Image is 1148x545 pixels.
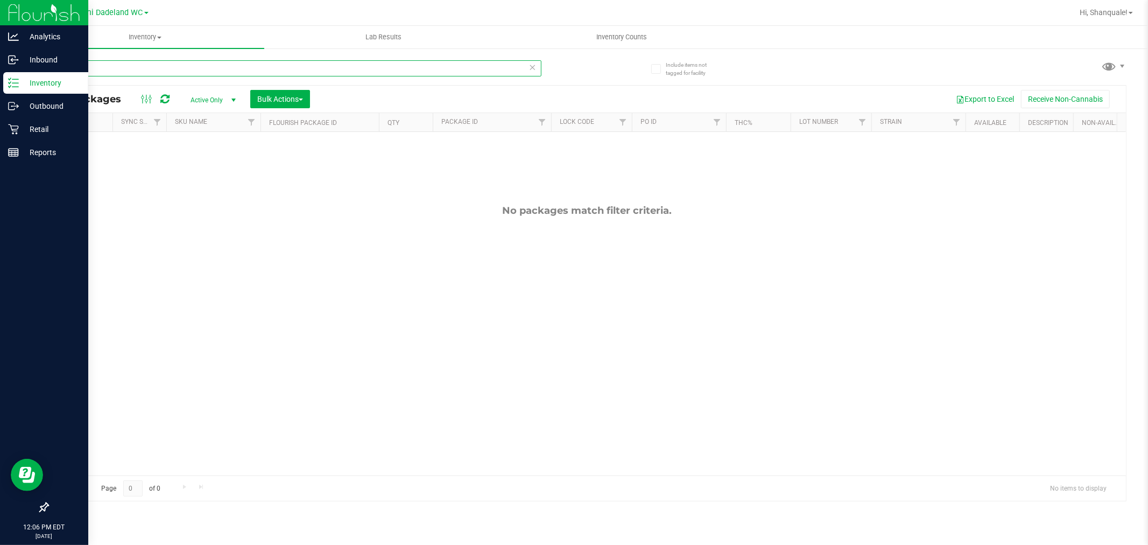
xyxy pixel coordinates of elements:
[441,118,478,125] a: Package ID
[19,146,83,159] p: Reports
[257,95,303,103] span: Bulk Actions
[388,119,399,127] a: Qty
[19,76,83,89] p: Inventory
[949,90,1021,108] button: Export to Excel
[243,113,260,131] a: Filter
[614,113,632,131] a: Filter
[8,31,19,42] inline-svg: Analytics
[8,78,19,88] inline-svg: Inventory
[582,32,662,42] span: Inventory Counts
[19,123,83,136] p: Retail
[48,205,1126,216] div: No packages match filter criteria.
[503,26,741,48] a: Inventory Counts
[19,30,83,43] p: Analytics
[121,118,163,125] a: Sync Status
[8,54,19,65] inline-svg: Inbound
[8,101,19,111] inline-svg: Outbound
[19,53,83,66] p: Inbound
[264,26,503,48] a: Lab Results
[854,113,871,131] a: Filter
[19,100,83,113] p: Outbound
[5,522,83,532] p: 12:06 PM EDT
[1082,119,1130,127] a: Non-Available
[11,459,43,491] iframe: Resource center
[92,480,170,497] span: Page of 0
[8,124,19,135] inline-svg: Retail
[250,90,310,108] button: Bulk Actions
[56,93,132,105] span: All Packages
[533,113,551,131] a: Filter
[1028,119,1068,127] a: Description
[269,119,337,127] a: Flourish Package ID
[974,119,1006,127] a: Available
[708,113,726,131] a: Filter
[1041,480,1115,497] span: No items to display
[735,119,752,127] a: THC%
[948,113,966,131] a: Filter
[5,532,83,540] p: [DATE]
[72,8,143,17] span: Miami Dadeland WC
[880,118,902,125] a: Strain
[149,113,166,131] a: Filter
[175,118,207,125] a: SKU Name
[560,118,594,125] a: Lock Code
[529,60,537,74] span: Clear
[666,61,720,77] span: Include items not tagged for facility
[26,26,264,48] a: Inventory
[640,118,657,125] a: PO ID
[26,32,264,42] span: Inventory
[1080,8,1128,17] span: Hi, Shanquale!
[351,32,416,42] span: Lab Results
[8,147,19,158] inline-svg: Reports
[47,60,541,76] input: Search Package ID, Item Name, SKU, Lot or Part Number...
[1021,90,1110,108] button: Receive Non-Cannabis
[799,118,838,125] a: Lot Number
